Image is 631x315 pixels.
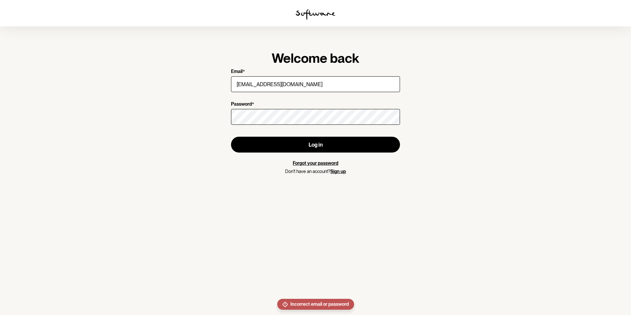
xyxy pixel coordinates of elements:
a: Sign up [330,169,346,174]
p: Don't have an account? [231,169,400,174]
h1: Welcome back [231,50,400,66]
a: Forgot your password [293,160,338,166]
button: Log in [231,137,400,153]
p: Email [231,69,243,75]
img: software logo [296,9,335,20]
p: Password [231,101,252,108]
